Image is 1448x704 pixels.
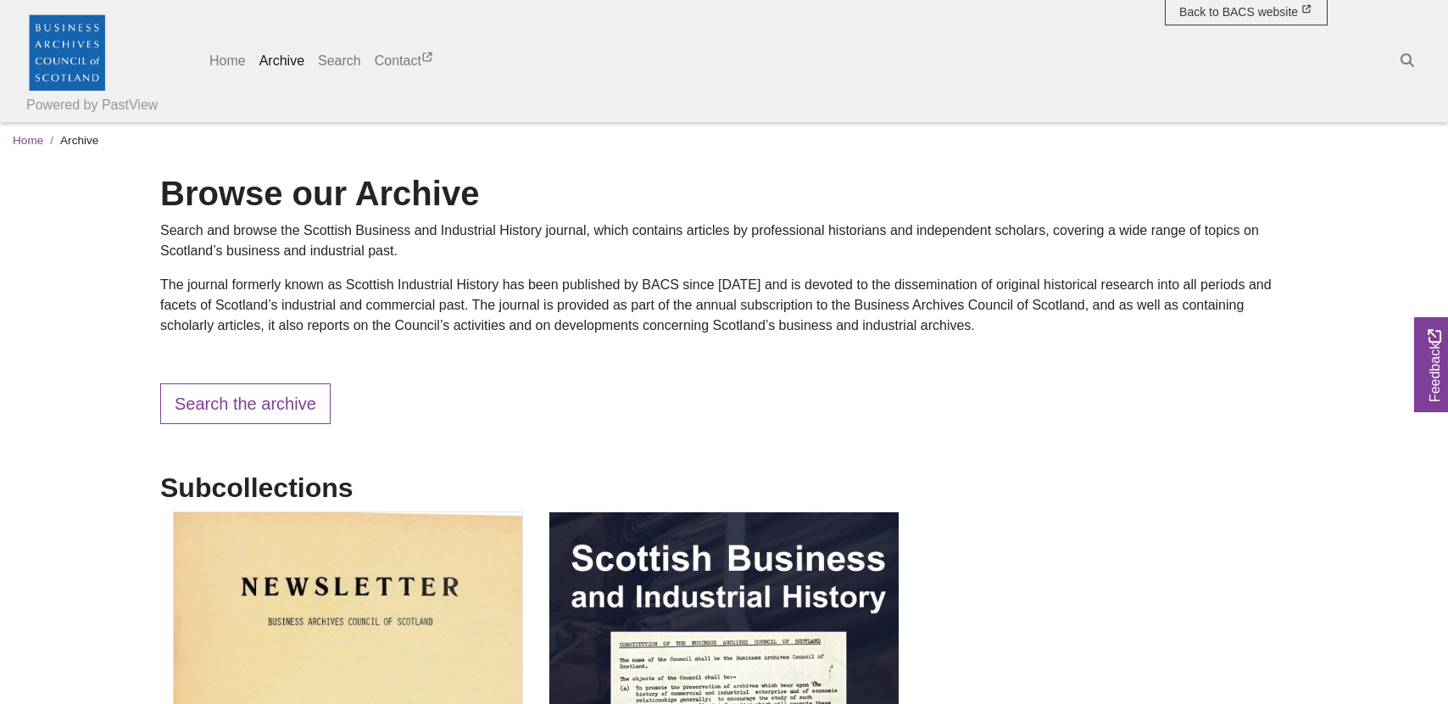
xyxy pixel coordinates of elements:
a: Powered by PastView [26,95,158,115]
a: Home [203,44,253,78]
span: Back to BACS website [1179,5,1298,19]
h1: Browse our Archive [160,173,1288,214]
a: Home [13,134,43,147]
a: Search the archive [160,383,331,424]
a: Archive [253,44,311,78]
a: Business Archives Council of Scotland logo [26,7,108,97]
a: Contact [368,44,442,78]
a: Would you like to provide feedback? [1414,317,1448,412]
p: Search and browse the Scottish Business and Industrial History journal, which contains articles b... [160,221,1288,261]
span: Feedback [1425,328,1445,401]
p: The journal formerly known as Scottish Industrial History has been published by BACS since [DATE]... [160,275,1288,336]
span: Archive [60,134,98,147]
a: Search [311,44,368,78]
h2: Subcollections [160,472,354,504]
img: Business Archives Council of Scotland [26,11,108,92]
